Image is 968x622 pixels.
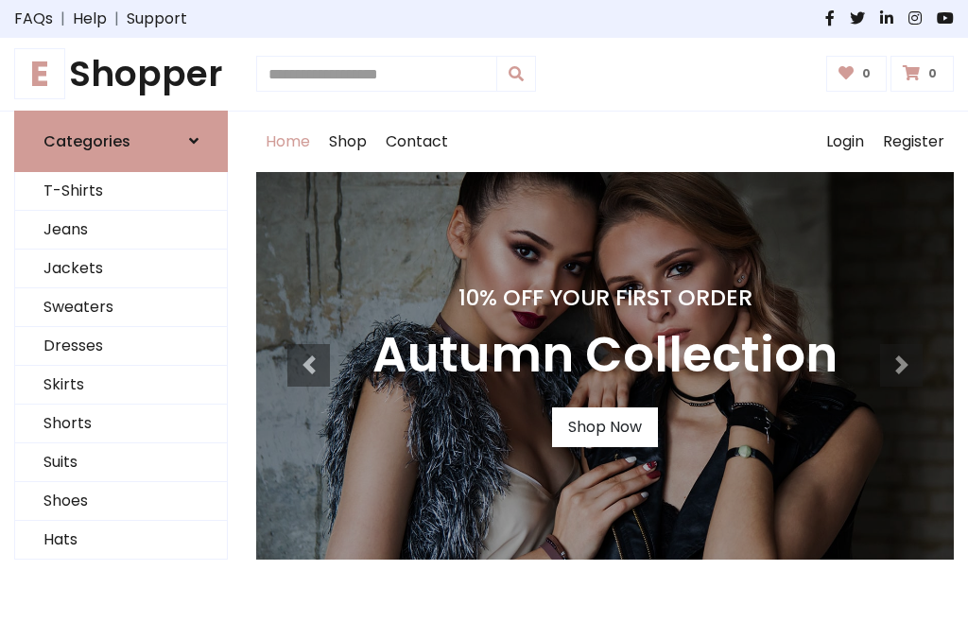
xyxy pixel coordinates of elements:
a: EShopper [14,53,228,95]
a: Shorts [15,405,227,443]
a: T-Shirts [15,172,227,211]
a: 0 [890,56,954,92]
a: Support [127,8,187,30]
span: 0 [924,65,942,82]
h1: Shopper [14,53,228,95]
a: Contact [376,112,458,172]
a: Shoes [15,482,227,521]
span: E [14,48,65,99]
a: Dresses [15,327,227,366]
a: Categories [14,111,228,172]
a: Help [73,8,107,30]
span: | [107,8,127,30]
a: Shop Now [552,407,658,447]
h3: Autumn Collection [372,326,838,385]
h6: Categories [43,132,130,150]
a: Register [873,112,954,172]
a: Jeans [15,211,227,250]
span: | [53,8,73,30]
a: Home [256,112,320,172]
a: Hats [15,521,227,560]
a: Shop [320,112,376,172]
a: Sweaters [15,288,227,327]
a: 0 [826,56,888,92]
a: Jackets [15,250,227,288]
span: 0 [857,65,875,82]
a: Suits [15,443,227,482]
a: Skirts [15,366,227,405]
a: FAQs [14,8,53,30]
h4: 10% Off Your First Order [372,285,838,311]
a: Login [817,112,873,172]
